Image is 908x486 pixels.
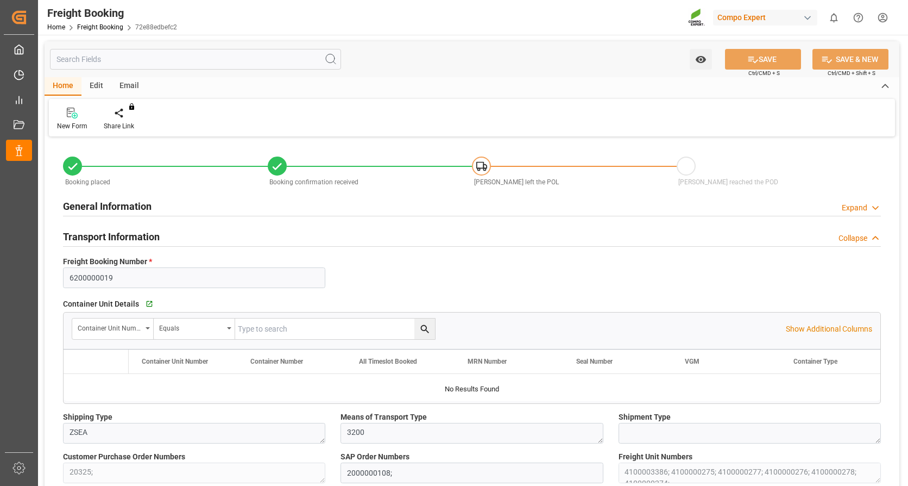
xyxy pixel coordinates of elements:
button: SAVE [725,49,801,70]
textarea: 4100003386; 4100000275; 4100000277; 4100000276; 4100000278; 4100000274; [619,463,881,483]
div: Email [111,77,147,96]
span: Shipment Type [619,412,671,423]
span: [PERSON_NAME] reached the POD [678,178,778,186]
button: Compo Expert [713,7,822,28]
div: Edit [81,77,111,96]
span: Freight Booking Number [63,256,152,267]
span: [PERSON_NAME] left the POL [474,178,559,186]
span: Container Type [793,358,837,365]
span: Means of Transport Type [340,412,427,423]
a: Freight Booking [77,23,123,31]
input: Search Fields [50,49,341,70]
div: New Form [57,121,87,131]
div: Freight Booking [47,5,177,21]
div: Container Unit Number [78,321,142,333]
span: Booking placed [65,178,110,186]
span: Freight Unit Numbers [619,451,692,463]
div: Home [45,77,81,96]
button: Help Center [846,5,871,30]
span: Ctrl/CMD + Shift + S [828,69,875,77]
span: MRN Number [468,358,507,365]
span: Seal Number [576,358,613,365]
div: Equals [159,321,223,333]
button: show 0 new notifications [822,5,846,30]
textarea: 20325; [63,463,325,483]
span: SAP Order Numbers [340,451,409,463]
p: Show Additional Columns [786,323,872,335]
h2: Transport Information [63,229,160,244]
span: Container Unit Number [142,358,208,365]
div: Expand [842,202,867,214]
span: Booking confirmation received [269,178,358,186]
div: Compo Expert [713,10,817,26]
button: open menu [154,319,235,339]
img: Screenshot%202023-09-29%20at%2010.02.21.png_1712312052.png [688,8,705,27]
button: SAVE & NEW [812,49,888,70]
span: Container Unit Details [63,298,139,310]
h2: General Information [63,199,152,214]
span: Customer Purchase Order Numbers [63,451,185,463]
span: Container Number [250,358,303,365]
button: open menu [690,49,712,70]
input: Type to search [235,319,435,339]
div: Collapse [838,233,867,244]
textarea: 3200 [340,423,603,444]
button: search button [414,319,435,339]
span: Shipping Type [63,412,112,423]
span: VGM [685,358,699,365]
button: open menu [72,319,154,339]
span: All Timeslot Booked [359,358,417,365]
span: Ctrl/CMD + S [748,69,780,77]
a: Home [47,23,65,31]
textarea: ZSEA [63,423,325,444]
